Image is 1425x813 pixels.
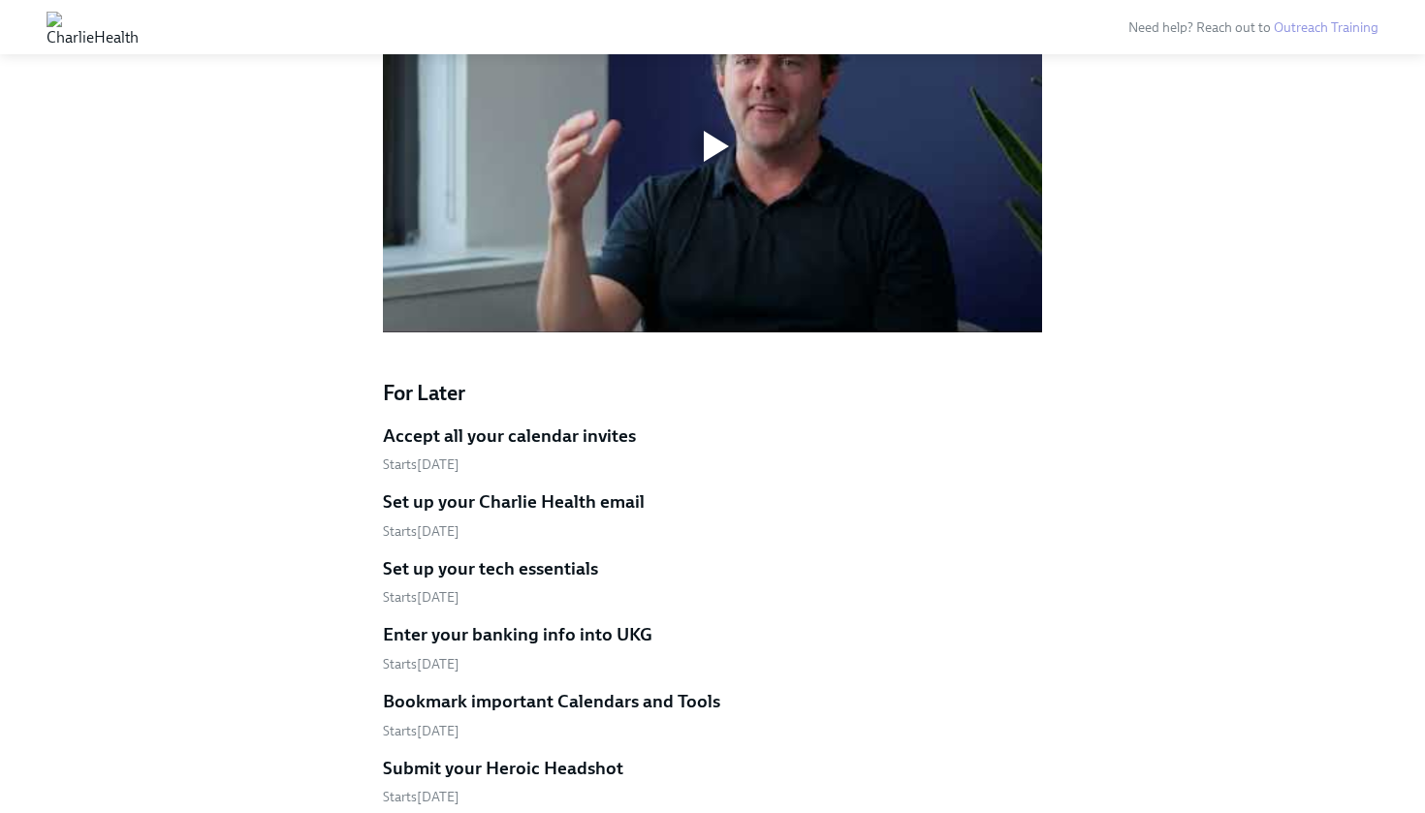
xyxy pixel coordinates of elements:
h5: Submit your Heroic Headshot [383,756,623,781]
span: Need help? Reach out to [1128,19,1378,36]
h4: For Later [383,379,1042,408]
h5: Bookmark important Calendars and Tools [383,689,720,714]
span: Monday, August 18th 2025, 10:00 am [383,656,459,672]
a: Set up your Charlie Health emailStarts[DATE] [383,489,1042,541]
h5: Set up your tech essentials [383,556,598,581]
h5: Accept all your calendar invites [383,423,636,449]
span: Monday, August 18th 2025, 10:00 am [383,589,459,606]
a: Enter your banking info into UKGStarts[DATE] [383,622,1042,673]
span: Monday, August 18th 2025, 10:00 am [383,789,459,805]
a: Outreach Training [1274,19,1378,36]
h5: Enter your banking info into UKG [383,622,652,647]
img: CharlieHealth [47,12,139,43]
a: Submit your Heroic HeadshotStarts[DATE] [383,756,1042,807]
a: Bookmark important Calendars and ToolsStarts[DATE] [383,689,1042,740]
span: Monday, August 18th 2025, 10:00 am [383,723,459,739]
span: Monday, August 18th 2025, 10:00 am [383,523,459,540]
a: Accept all your calendar invitesStarts[DATE] [383,423,1042,475]
span: Monday, August 18th 2025, 10:00 am [383,456,459,473]
a: Set up your tech essentialsStarts[DATE] [383,556,1042,608]
h5: Set up your Charlie Health email [383,489,645,515]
